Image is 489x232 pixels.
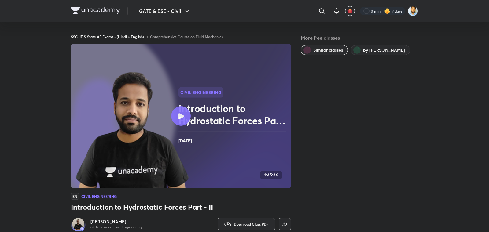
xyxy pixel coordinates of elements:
[71,193,79,200] span: EN
[301,45,348,55] button: Similar classes
[345,6,355,16] button: avatar
[384,8,390,14] img: streak
[313,47,343,53] span: Similar classes
[234,222,269,227] span: Download Class PDF
[301,34,418,42] h5: More free classes
[178,102,289,127] h2: Introduction to Hydrostatic Forces Part - II
[150,34,223,39] a: Comprehensive Course on Fluid Mechanics
[351,45,410,55] button: by Shailesh Vaidya
[71,7,120,14] img: Company Logo
[81,194,117,198] h4: Civil Engineering
[218,218,275,230] button: Download Class PDF
[264,172,278,178] h4: 1:45:46
[80,227,84,231] img: badge
[178,137,289,145] h4: [DATE]
[71,202,291,212] h3: Introduction to Hydrostatic Forces Part - II
[363,47,405,53] span: by Shailesh Vaidya
[71,34,144,39] a: SSC JE & State AE Exams - (Hindi + English)
[90,225,142,230] p: 8K followers • Civil Engineering
[71,217,86,231] a: Avatarbadge
[347,8,353,14] img: avatar
[90,219,142,225] a: [PERSON_NAME]
[72,218,84,230] img: Avatar
[71,7,120,16] a: Company Logo
[408,6,418,16] img: Kunal Pradeep
[135,5,194,17] button: GATE & ESE - Civil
